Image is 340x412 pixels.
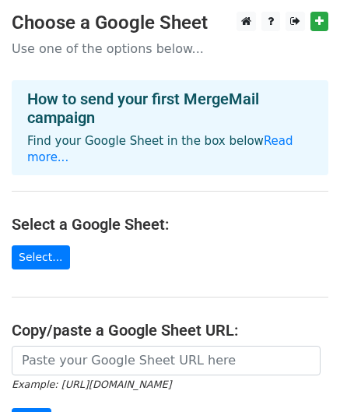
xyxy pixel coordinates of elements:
[27,90,313,127] h4: How to send your first MergeMail campaign
[12,245,70,269] a: Select...
[12,346,321,375] input: Paste your Google Sheet URL here
[12,215,328,234] h4: Select a Google Sheet:
[12,379,171,390] small: Example: [URL][DOMAIN_NAME]
[12,40,328,57] p: Use one of the options below...
[12,12,328,34] h3: Choose a Google Sheet
[27,133,313,166] p: Find your Google Sheet in the box below
[27,134,293,164] a: Read more...
[12,321,328,340] h4: Copy/paste a Google Sheet URL:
